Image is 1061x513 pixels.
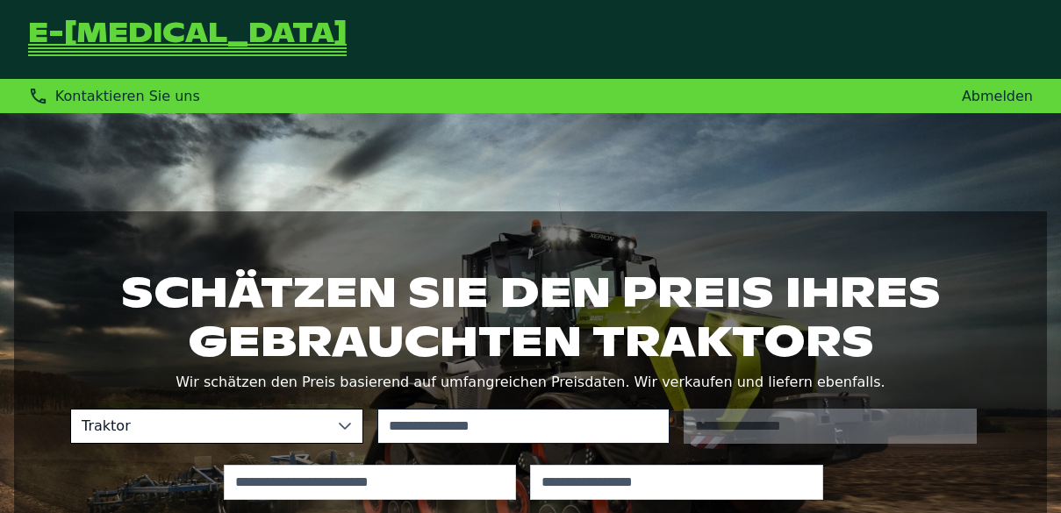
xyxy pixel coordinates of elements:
a: Zurück zur Startseite [28,21,347,58]
span: Traktor [71,410,327,443]
span: Kontaktieren Sie uns [55,88,200,104]
div: Kontaktieren Sie uns [28,86,200,106]
h1: Schätzen Sie den Preis Ihres gebrauchten Traktors [70,267,991,366]
p: Wir schätzen den Preis basierend auf umfangreichen Preisdaten. Wir verkaufen und liefern ebenfalls. [70,370,991,395]
a: Abmelden [962,88,1033,104]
